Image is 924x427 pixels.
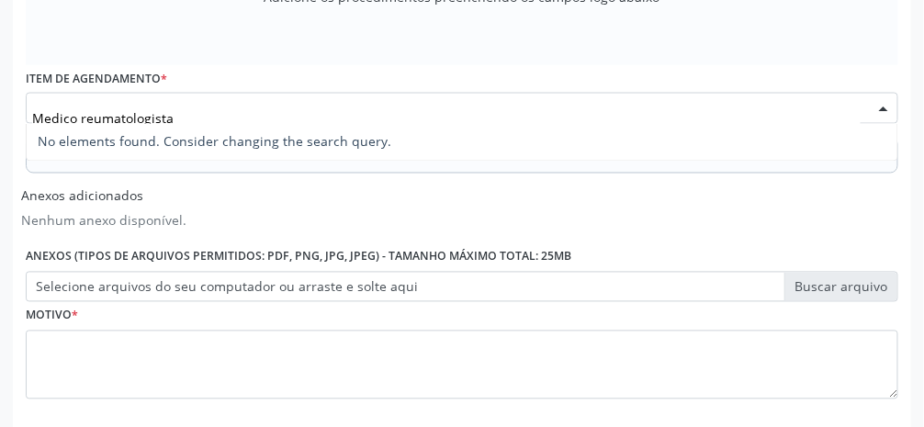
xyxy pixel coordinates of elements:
[32,99,861,136] input: Buscar por procedimento
[26,243,571,272] label: Anexos (Tipos de arquivos permitidos: PDF, PNG, JPG, JPEG) - Tamanho máximo total: 25MB
[21,189,186,205] h6: Anexos adicionados
[26,302,78,331] label: Motivo
[26,65,167,94] label: Item de agendamento
[21,211,186,230] p: Nenhum anexo disponível.
[27,124,897,161] span: No elements found. Consider changing the search query.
